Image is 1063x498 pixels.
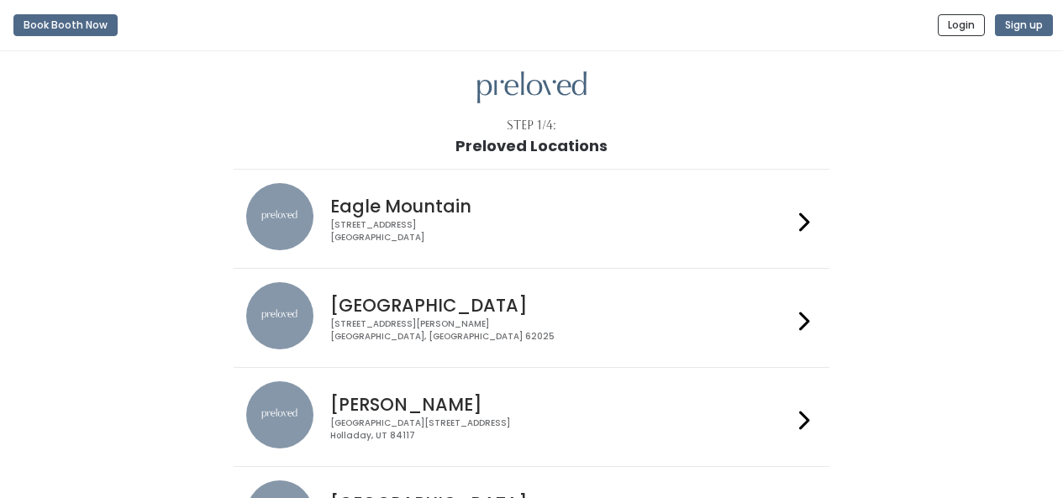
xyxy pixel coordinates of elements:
button: Sign up [995,14,1053,36]
a: preloved location [PERSON_NAME] [GEOGRAPHIC_DATA][STREET_ADDRESS]Holladay, UT 84117 [246,381,817,453]
img: preloved logo [477,71,587,104]
button: Login [938,14,985,36]
div: [GEOGRAPHIC_DATA][STREET_ADDRESS] Holladay, UT 84117 [330,417,792,442]
img: preloved location [246,282,313,349]
img: preloved location [246,183,313,250]
h1: Preloved Locations [455,138,608,155]
button: Book Booth Now [13,14,118,36]
a: preloved location [GEOGRAPHIC_DATA] [STREET_ADDRESS][PERSON_NAME][GEOGRAPHIC_DATA], [GEOGRAPHIC_D... [246,282,817,354]
a: Book Booth Now [13,7,118,44]
div: [STREET_ADDRESS][PERSON_NAME] [GEOGRAPHIC_DATA], [GEOGRAPHIC_DATA] 62025 [330,318,792,343]
div: Step 1/4: [507,117,556,134]
a: preloved location Eagle Mountain [STREET_ADDRESS][GEOGRAPHIC_DATA] [246,183,817,254]
h4: [PERSON_NAME] [330,395,792,414]
h4: [GEOGRAPHIC_DATA] [330,296,792,315]
div: [STREET_ADDRESS] [GEOGRAPHIC_DATA] [330,219,792,244]
h4: Eagle Mountain [330,197,792,216]
img: preloved location [246,381,313,448]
